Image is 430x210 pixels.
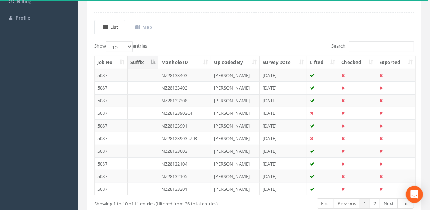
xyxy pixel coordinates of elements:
td: NZ28123902OF [158,107,211,119]
td: 5087 [95,170,128,183]
td: [DATE] [260,183,307,195]
td: [DATE] [260,107,307,119]
td: 5087 [95,107,128,119]
input: Search: [349,41,414,52]
td: [PERSON_NAME] [211,107,260,119]
td: [PERSON_NAME] [211,119,260,132]
td: NZ28133201 [158,183,211,195]
td: [DATE] [260,81,307,94]
a: Next [380,198,398,209]
td: NZ28132105 [158,170,211,183]
td: [PERSON_NAME] [211,81,260,94]
td: 5087 [95,119,128,132]
td: NZ28123901 [158,119,211,132]
a: Last [397,198,414,209]
uib-tab-heading: List [103,24,118,30]
a: 2 [370,198,380,209]
td: 5087 [95,94,128,107]
td: [PERSON_NAME] [211,69,260,82]
td: [PERSON_NAME] [211,183,260,195]
uib-tab-heading: Map [135,24,152,30]
a: First [317,198,334,209]
td: 5087 [95,145,128,157]
td: NZ28123903 UTR [158,132,211,145]
a: Map [126,20,160,34]
th: Survey Date: activate to sort column ascending [260,56,307,69]
td: [PERSON_NAME] [211,145,260,157]
td: [DATE] [260,145,307,157]
th: Uploaded By: activate to sort column ascending [211,56,260,69]
a: List [94,20,125,34]
div: Open Intercom Messenger [406,186,423,203]
label: Search: [331,41,414,52]
td: [DATE] [260,69,307,82]
th: Manhole ID: activate to sort column ascending [158,56,211,69]
td: [PERSON_NAME] [211,132,260,145]
select: Showentries [106,41,133,52]
td: [PERSON_NAME] [211,94,260,107]
a: 1 [360,198,370,209]
div: Showing 1 to 10 of 11 entries (filtered from 36 total entries) [94,198,221,207]
td: NZ28133403 [158,69,211,82]
td: [DATE] [260,132,307,145]
td: [DATE] [260,119,307,132]
th: Lifted: activate to sort column ascending [307,56,338,69]
td: [DATE] [260,170,307,183]
th: Suffix: activate to sort column descending [128,56,158,69]
td: 5087 [95,132,128,145]
td: [PERSON_NAME] [211,170,260,183]
td: NZ28133402 [158,81,211,94]
td: 5087 [95,81,128,94]
td: NZ28133308 [158,94,211,107]
th: Exported: activate to sort column ascending [376,56,415,69]
label: Show entries [94,41,147,52]
td: NZ28133003 [158,145,211,157]
span: Profile [16,15,30,21]
td: 5087 [95,69,128,82]
td: NZ28132104 [158,157,211,170]
th: Job No: activate to sort column ascending [95,56,128,69]
th: Checked: activate to sort column ascending [338,56,376,69]
td: [PERSON_NAME] [211,157,260,170]
td: 5087 [95,157,128,170]
td: 5087 [95,183,128,195]
td: [DATE] [260,94,307,107]
a: Previous [334,198,360,209]
td: [DATE] [260,157,307,170]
